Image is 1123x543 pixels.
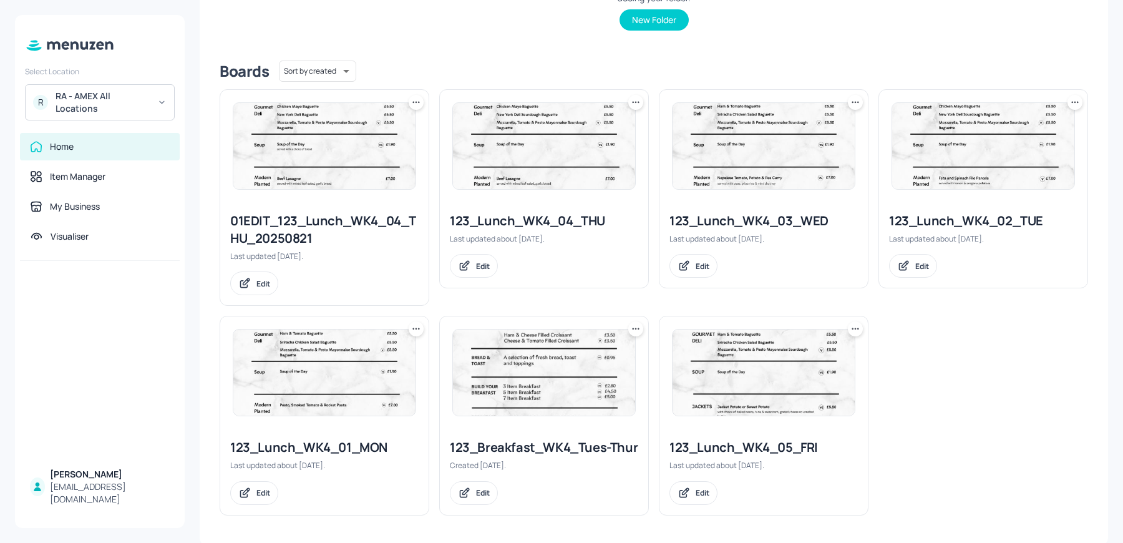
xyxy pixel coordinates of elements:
[33,95,48,110] div: R
[56,90,150,115] div: RA - AMEX All Locations
[230,460,419,471] div: Last updated about [DATE].
[230,439,419,456] div: 123_Lunch_WK4_01_MON
[450,460,638,471] div: Created [DATE].
[50,200,100,213] div: My Business
[696,487,709,498] div: Edit
[620,9,689,31] button: New Folder
[673,103,855,189] img: 2025-08-06-1754487085962p64c4pb06w.jpeg
[50,140,74,153] div: Home
[892,103,1074,189] img: 2025-07-20-1753000998909xpjx3iyi9x.jpeg
[915,261,929,271] div: Edit
[889,233,1077,244] div: Last updated about [DATE].
[696,261,709,271] div: Edit
[450,212,638,230] div: 123_Lunch_WK4_04_THU
[669,233,858,244] div: Last updated about [DATE].
[256,487,270,498] div: Edit
[256,278,270,289] div: Edit
[50,170,105,183] div: Item Manager
[230,251,419,262] div: Last updated [DATE].
[25,66,175,77] div: Select Location
[230,212,419,247] div: 01EDIT_123_Lunch_WK4_04_THU_20250821
[453,330,635,416] img: 2025-03-25-17429107777152ts5vydjqty.jpeg
[669,460,858,471] div: Last updated about [DATE].
[233,330,416,416] img: 2025-07-21-1753095517357t3ogstl5q7.jpeg
[889,212,1077,230] div: 123_Lunch_WK4_02_TUE
[279,59,356,84] div: Sort by created
[50,481,170,506] div: [EMAIL_ADDRESS][DOMAIN_NAME]
[476,487,490,498] div: Edit
[450,233,638,244] div: Last updated about [DATE].
[669,439,858,456] div: 123_Lunch_WK4_05_FRI
[673,330,855,416] img: 2025-07-21-1753110010784lrhdmoo9lxd.jpeg
[220,61,269,81] div: Boards
[669,212,858,230] div: 123_Lunch_WK4_03_WED
[233,103,416,189] img: 2025-08-21-1755766175633pow7hlo3dej.jpeg
[51,230,89,243] div: Visualiser
[476,261,490,271] div: Edit
[50,468,170,481] div: [PERSON_NAME]
[450,439,638,456] div: 123_Breakfast_WK4_Tues-Thur
[453,103,635,189] img: 2025-08-06-1754488438502xttcptv5p4.jpeg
